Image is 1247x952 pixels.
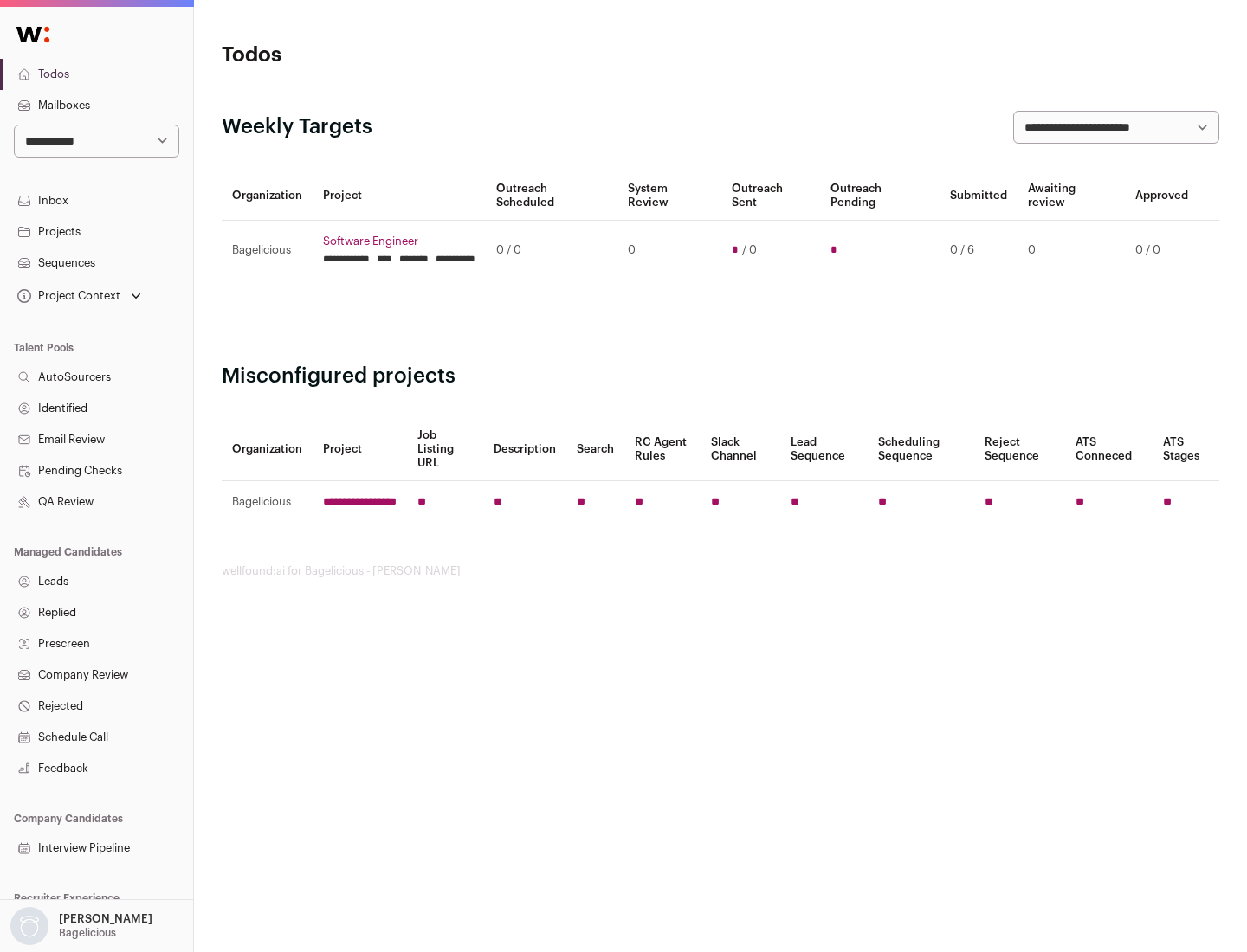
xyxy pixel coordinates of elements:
[868,418,974,481] th: Scheduling Sequence
[222,564,1219,578] footer: wellfound:ai for Bagelicious - [PERSON_NAME]
[701,418,780,481] th: Slack Channel
[222,171,313,221] th: Organization
[486,171,617,221] th: Outreach Scheduled
[483,418,566,481] th: Description
[59,912,152,926] p: [PERSON_NAME]
[407,418,483,481] th: Job Listing URL
[974,418,1066,481] th: Reject Sequence
[617,221,720,280] td: 0
[222,363,1219,390] h2: Misconfigured projects
[1125,171,1199,221] th: Approved
[940,221,1018,280] td: 0 / 6
[1153,418,1219,481] th: ATS Stages
[617,171,720,221] th: System Review
[222,221,313,280] td: Bagelicious
[14,284,145,308] button: Open dropdown
[486,221,617,280] td: 0 / 0
[14,289,120,303] div: Project Context
[820,171,939,221] th: Outreach Pending
[742,243,757,257] span: / 0
[7,907,156,945] button: Open dropdown
[566,418,624,481] th: Search
[313,171,486,221] th: Project
[7,17,59,52] img: Wellfound
[721,171,821,221] th: Outreach Sent
[59,926,116,940] p: Bagelicious
[222,42,554,69] h1: Todos
[940,171,1018,221] th: Submitted
[222,481,313,524] td: Bagelicious
[313,418,407,481] th: Project
[323,235,475,248] a: Software Engineer
[624,418,700,481] th: RC Agent Rules
[1018,171,1125,221] th: Awaiting review
[780,418,868,481] th: Lead Sequence
[222,418,313,481] th: Organization
[222,113,372,141] h2: Weekly Targets
[10,907,48,945] img: nopic.png
[1018,221,1125,280] td: 0
[1125,221,1199,280] td: 0 / 0
[1065,418,1152,481] th: ATS Conneced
